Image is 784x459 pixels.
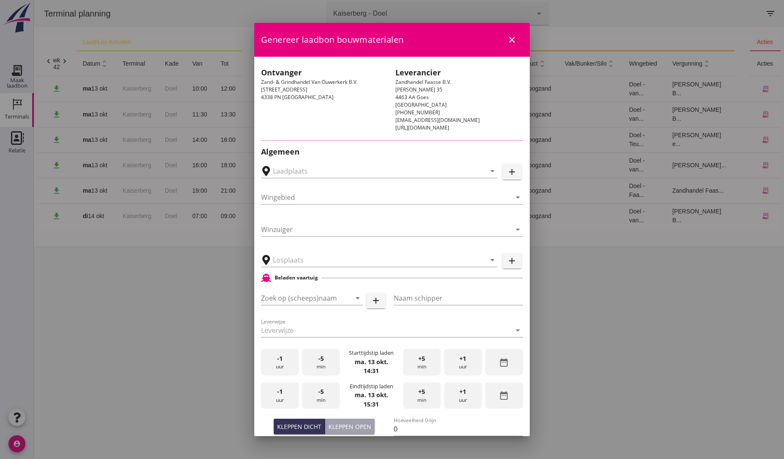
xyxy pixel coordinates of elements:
[388,51,435,76] th: hoeveelheid
[668,59,677,68] i: unfold_more
[325,419,375,434] button: Kleppen open
[323,161,366,170] div: Hedel
[323,135,366,144] div: Waalwijk (nl)
[632,178,701,203] td: Zandhandel Faas...
[716,51,747,76] th: acties
[19,57,26,64] div: wk
[124,102,152,127] td: Doel
[49,85,57,92] strong: ma
[18,110,27,119] i: download
[231,135,279,144] div: Rapido 2
[716,34,747,51] th: acties
[395,67,523,78] h2: Leverancier
[408,214,415,219] small: m3
[728,187,735,194] i: receipt_long
[187,111,202,118] span: 13:30
[477,203,524,229] td: Ophoogzand
[323,186,366,195] div: Oudenbosch
[187,85,202,92] span: 12:00
[405,112,411,117] small: m3
[49,212,75,221] div: 14 okt
[82,51,124,76] th: terminal
[388,127,435,152] td: 397
[231,186,279,195] div: Two Rivers
[231,60,278,67] span: scheepsnaam
[349,349,394,357] div: Starttijdstip laden
[459,387,466,396] span: +1
[364,367,379,375] strong: 14:31
[487,255,498,265] i: arrow_drop_down
[360,137,366,143] i: directions_boat
[731,8,742,19] i: filter_list
[275,274,318,282] h2: Beladen vaartuig
[261,382,299,409] div: uur
[18,186,27,195] i: download
[435,51,477,76] th: cumulatief
[507,256,517,266] i: add
[18,212,27,221] i: download
[158,213,173,219] span: 07:00
[277,354,283,363] span: -1
[355,391,388,399] strong: ma. 13 okt.
[342,162,348,168] i: directions_boat
[231,84,279,93] div: [PERSON_NAME]
[3,8,83,19] div: Terminal planning
[405,86,411,91] small: m3
[477,127,524,152] td: Ophoogzand
[728,111,735,118] i: receipt_long
[261,146,523,158] h2: Algemeen
[323,111,329,117] i: directions_boat
[18,135,27,144] i: download
[588,127,631,152] td: Doel - Teu...
[388,178,435,203] td: 539
[388,203,435,229] td: 1650
[513,224,523,235] i: arrow_drop_down
[286,152,317,178] td: new
[728,85,735,93] i: receipt_long
[360,188,366,194] i: directions_boat
[323,213,329,219] i: directions_boat
[18,161,27,170] i: download
[444,349,482,376] div: uur
[500,8,510,19] i: arrow_drop_down
[388,152,435,178] td: 1505
[261,349,299,376] div: uur
[49,60,75,67] span: datum
[632,102,701,127] td: [PERSON_NAME] B...
[124,76,152,102] td: Doel
[418,387,425,396] span: +5
[10,57,19,66] i: chevron_left
[588,152,631,178] td: Doel - van...
[477,76,524,102] td: Ophoogzand
[254,23,530,57] div: Genereer laadbon bouwmaterialen
[274,419,325,434] button: Kleppen dicht
[302,382,340,409] div: min
[477,152,524,178] td: Ophoogzand
[408,163,415,168] small: m3
[286,127,317,152] td: new
[124,127,152,152] td: Doel
[459,354,466,363] span: +1
[82,102,124,127] td: Kaiserberg
[499,357,509,368] i: date_range
[353,293,363,303] i: arrow_drop_down
[286,178,317,203] td: new
[588,203,631,229] td: Doel - van...
[231,161,279,170] div: Eemsteyn
[158,85,173,92] span: 10:00
[350,382,393,390] div: Eindtijdstip laden
[507,35,517,45] i: close
[277,422,321,431] div: Kleppen dicht
[632,76,701,102] td: [PERSON_NAME] B...
[82,152,124,178] td: Kaiserberg
[49,135,75,144] div: 13 okt
[286,76,317,102] td: new
[124,152,152,178] td: Doel
[507,167,517,177] i: add
[444,382,482,409] div: uur
[371,296,381,306] i: add
[124,178,152,203] td: Doel
[158,136,173,143] span: 14:00
[49,186,75,195] div: 13 okt
[632,203,701,229] td: [PERSON_NAME] B...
